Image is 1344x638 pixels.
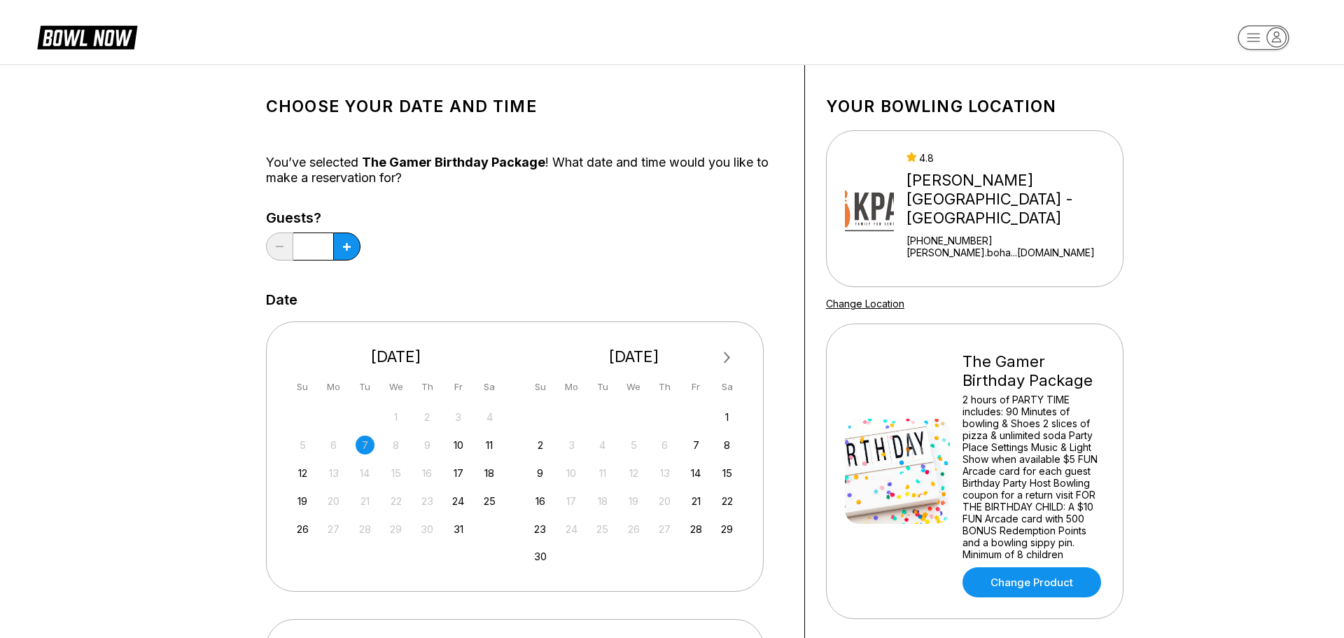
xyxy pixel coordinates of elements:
[526,347,743,366] div: [DATE]
[266,155,783,186] div: You’ve selected ! What date and time would you like to make a reservation for?
[386,436,405,455] div: Not available Wednesday, October 8th, 2025
[624,492,643,511] div: Not available Wednesday, November 19th, 2025
[655,436,674,455] div: Not available Thursday, November 6th, 2025
[826,97,1123,116] h1: Your bowling location
[293,520,312,539] div: Choose Sunday, October 26th, 2025
[418,520,437,539] div: Not available Thursday, October 30th, 2025
[293,464,312,483] div: Choose Sunday, October 12th, 2025
[906,247,1117,258] a: [PERSON_NAME].boha...[DOMAIN_NAME]
[624,464,643,483] div: Not available Wednesday, November 12th, 2025
[356,377,374,396] div: Tu
[480,492,499,511] div: Choose Saturday, October 25th, 2025
[562,520,581,539] div: Not available Monday, November 24th, 2025
[288,347,505,366] div: [DATE]
[717,377,736,396] div: Sa
[418,377,437,396] div: Th
[687,492,706,511] div: Choose Friday, November 21st, 2025
[356,464,374,483] div: Not available Tuesday, October 14th, 2025
[906,235,1117,247] div: [PHONE_NUMBER]
[593,492,612,511] div: Not available Tuesday, November 18th, 2025
[687,520,706,539] div: Choose Friday, November 28th, 2025
[562,492,581,511] div: Not available Monday, November 17th, 2025
[687,377,706,396] div: Fr
[624,436,643,455] div: Not available Wednesday, November 5th, 2025
[717,408,736,427] div: Choose Saturday, November 1st, 2025
[593,377,612,396] div: Tu
[480,436,499,455] div: Choose Saturday, October 11th, 2025
[386,520,405,539] div: Not available Wednesday, October 29th, 2025
[480,464,499,483] div: Choose Saturday, October 18th, 2025
[624,377,643,396] div: We
[449,408,468,427] div: Not available Friday, October 3rd, 2025
[531,377,549,396] div: Su
[655,464,674,483] div: Not available Thursday, November 13th, 2025
[324,436,343,455] div: Not available Monday, October 6th, 2025
[531,464,549,483] div: Choose Sunday, November 9th, 2025
[562,436,581,455] div: Not available Monday, November 3rd, 2025
[386,408,405,427] div: Not available Wednesday, October 1st, 2025
[480,408,499,427] div: Not available Saturday, October 4th, 2025
[962,394,1105,560] div: 2 hours of PARTY TIME includes: 90 Minutes of bowling & Shoes 2 slices of pizza & unlimited soda ...
[324,492,343,511] div: Not available Monday, October 20th, 2025
[418,408,437,427] div: Not available Thursday, October 2nd, 2025
[687,436,706,455] div: Choose Friday, November 7th, 2025
[531,547,549,566] div: Choose Sunday, November 30th, 2025
[906,152,1117,164] div: 4.8
[449,520,468,539] div: Choose Friday, October 31st, 2025
[717,520,736,539] div: Choose Saturday, November 29th, 2025
[962,567,1101,597] a: Change Product
[593,464,612,483] div: Not available Tuesday, November 11th, 2025
[531,520,549,539] div: Choose Sunday, November 23rd, 2025
[655,520,674,539] div: Not available Thursday, November 27th, 2025
[356,492,374,511] div: Not available Tuesday, October 21st, 2025
[562,464,581,483] div: Not available Monday, November 10th, 2025
[845,156,894,261] img: Kingpin's Alley - South Glens Falls
[418,464,437,483] div: Not available Thursday, October 16th, 2025
[655,492,674,511] div: Not available Thursday, November 20th, 2025
[291,406,501,539] div: month 2025-10
[293,377,312,396] div: Su
[324,377,343,396] div: Mo
[906,171,1117,228] div: [PERSON_NAME][GEOGRAPHIC_DATA] - [GEOGRAPHIC_DATA]
[480,377,499,396] div: Sa
[717,464,736,483] div: Choose Saturday, November 15th, 2025
[324,464,343,483] div: Not available Monday, October 13th, 2025
[826,298,904,310] a: Change Location
[531,492,549,511] div: Choose Sunday, November 16th, 2025
[266,210,360,226] label: Guests?
[562,377,581,396] div: Mo
[293,436,312,455] div: Not available Sunday, October 5th, 2025
[449,492,468,511] div: Choose Friday, October 24th, 2025
[716,347,738,369] button: Next Month
[449,377,468,396] div: Fr
[386,492,405,511] div: Not available Wednesday, October 22nd, 2025
[266,97,783,116] h1: Choose your Date and time
[418,492,437,511] div: Not available Thursday, October 23rd, 2025
[356,520,374,539] div: Not available Tuesday, October 28th, 2025
[362,155,545,169] span: The Gamer Birthday Package
[386,377,405,396] div: We
[962,352,1105,390] div: The Gamer Birthday Package
[529,406,739,567] div: month 2025-11
[593,520,612,539] div: Not available Tuesday, November 25th, 2025
[386,464,405,483] div: Not available Wednesday, October 15th, 2025
[356,436,374,455] div: Not available Tuesday, October 7th, 2025
[655,377,674,396] div: Th
[687,464,706,483] div: Choose Friday, November 14th, 2025
[449,436,468,455] div: Choose Friday, October 10th, 2025
[531,436,549,455] div: Choose Sunday, November 2nd, 2025
[418,436,437,455] div: Not available Thursday, October 9th, 2025
[449,464,468,483] div: Choose Friday, October 17th, 2025
[845,419,950,524] img: The Gamer Birthday Package
[266,292,297,307] label: Date
[717,436,736,455] div: Choose Saturday, November 8th, 2025
[624,520,643,539] div: Not available Wednesday, November 26th, 2025
[717,492,736,511] div: Choose Saturday, November 22nd, 2025
[324,520,343,539] div: Not available Monday, October 27th, 2025
[593,436,612,455] div: Not available Tuesday, November 4th, 2025
[293,492,312,511] div: Choose Sunday, October 19th, 2025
